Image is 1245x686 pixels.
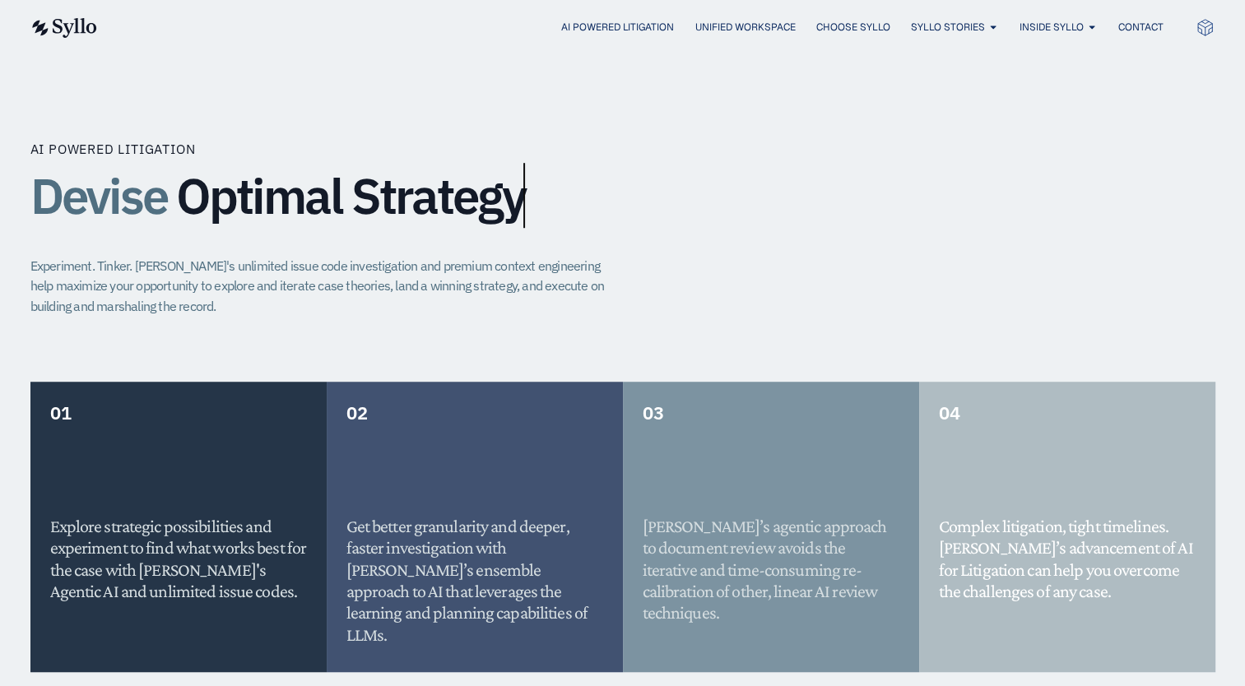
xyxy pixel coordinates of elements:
[1019,20,1083,35] a: Inside Syllo
[346,516,603,646] h5: Get better granularity and deeper, faster investigation with [PERSON_NAME]’s ensemble approach to...
[346,401,368,424] span: 02
[910,20,984,35] a: Syllo Stories
[939,401,960,424] span: 04
[50,516,307,603] h5: Explore strategic possibilities and experiment to find what works best for the case with [PERSON_...
[130,20,1163,35] div: Menu Toggle
[561,20,674,35] a: AI Powered Litigation
[30,18,97,38] img: syllo
[30,256,619,317] p: Experiment. Tinker. [PERSON_NAME]'s unlimited issue code investigation and premium context engine...
[30,163,167,228] span: Devise
[30,139,196,159] p: AI Powered Litigation
[1117,20,1163,35] a: Contact
[176,169,525,223] span: Optimal Strategy
[939,516,1196,603] h5: Complex litigation, tight timelines. [PERSON_NAME]’s advancement of AI for Litigation can help yo...
[130,20,1163,35] nav: Menu
[643,401,664,424] span: 03
[815,20,890,35] a: Choose Syllo
[695,20,795,35] a: Unified Workspace
[50,401,72,424] span: 01
[643,516,899,624] h5: [PERSON_NAME]’s agentic approach to document review avoids the iterative and time-consuming re-ca...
